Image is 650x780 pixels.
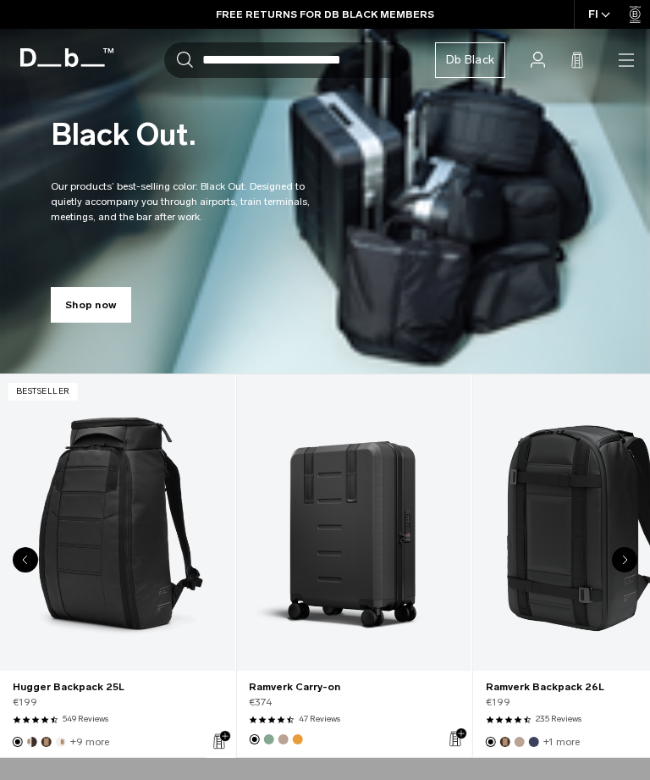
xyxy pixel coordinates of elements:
button: Blue Hour [529,737,539,747]
span: €374 [249,694,272,710]
div: Next slide [612,547,637,573]
a: 47 reviews [299,713,340,726]
a: +1 more [543,736,580,748]
div: 3 / 20 [236,373,472,758]
a: Shop now [51,287,131,323]
span: €199 [486,694,510,710]
a: Ramverk Carry-on [249,679,458,694]
button: Espresso [500,737,510,747]
div: Previous slide [13,547,38,573]
button: Oatmilk [56,737,66,747]
button: Add to Cart [443,723,471,755]
a: Db Black [435,42,505,78]
a: FREE RETURNS FOR DB BLACK MEMBERS [216,7,434,22]
button: Add to Cart [206,726,234,758]
a: Hugger Backpack 25L [13,679,222,694]
button: Parhelion Orange [292,734,302,744]
p: Bestseller [8,383,78,401]
button: Fogbow Beige [515,737,525,747]
button: Cappuccino [27,737,37,747]
button: Black Out [486,737,496,747]
a: 235 reviews [536,713,581,726]
span: €199 [13,694,37,710]
h2: Black Out. [51,119,330,150]
button: Espresso [41,737,52,747]
a: Ramverk Carry-on [236,374,471,671]
button: Fogbow Beige [278,734,288,744]
a: 549 reviews [63,713,108,726]
button: Black Out [249,734,259,744]
button: Black Out [13,737,23,747]
button: Green Ray [263,734,273,744]
p: Our products’ best-selling color: Black Out. Designed to quietly accompany you through airports, ... [51,158,330,224]
a: +9 more [70,736,109,748]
